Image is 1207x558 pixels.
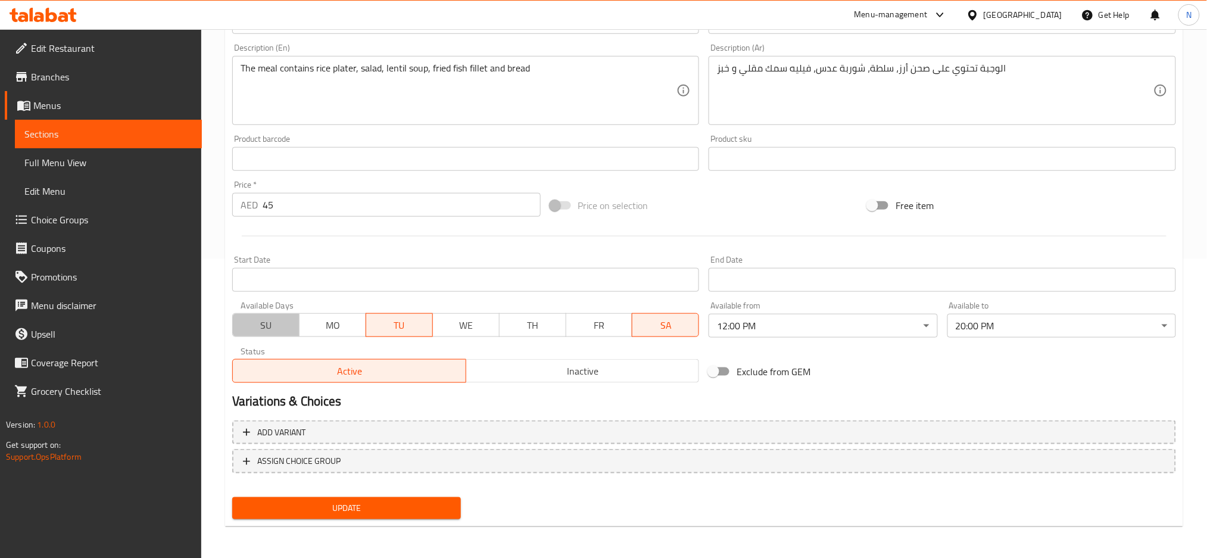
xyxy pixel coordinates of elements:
[31,213,192,227] span: Choice Groups
[5,348,202,377] a: Coverage Report
[31,270,192,284] span: Promotions
[15,148,202,177] a: Full Menu View
[578,198,648,213] span: Price on selection
[15,177,202,205] a: Edit Menu
[709,314,937,338] div: 12:00 PM
[304,317,361,334] span: MO
[371,317,428,334] span: TU
[432,313,500,337] button: WE
[709,147,1176,171] input: Please enter product sku
[232,313,300,337] button: SU
[37,417,55,432] span: 1.0.0
[717,63,1153,119] textarea: الوجبة تحتوي على صحن أرز، سلطة، شوربة عدس، فيليه سمك مقلي و خبز
[947,314,1176,338] div: 20:00 PM
[232,497,461,519] button: Update
[637,317,694,334] span: SA
[242,501,451,516] span: Update
[257,425,305,440] span: Add variant
[232,449,1176,473] button: ASSIGN CHOICE GROUP
[5,63,202,91] a: Branches
[6,437,61,453] span: Get support on:
[5,320,202,348] a: Upsell
[5,377,202,406] a: Grocery Checklist
[241,198,258,212] p: AED
[31,356,192,370] span: Coverage Report
[566,313,633,337] button: FR
[15,120,202,148] a: Sections
[438,317,495,334] span: WE
[984,8,1062,21] div: [GEOGRAPHIC_DATA]
[471,363,695,380] span: Inactive
[232,359,466,383] button: Active
[571,317,628,334] span: FR
[241,63,677,119] textarea: The meal contains rice plater, salad, lentil soup, fried fish fillet and bread
[232,147,700,171] input: Please enter product barcode
[504,317,562,334] span: TH
[31,384,192,398] span: Grocery Checklist
[238,317,295,334] span: SU
[5,205,202,234] a: Choice Groups
[263,193,541,217] input: Please enter price
[257,454,341,469] span: ASSIGN CHOICE GROUP
[6,417,35,432] span: Version:
[5,234,202,263] a: Coupons
[31,70,192,84] span: Branches
[6,449,82,465] a: Support.OpsPlatform
[5,34,202,63] a: Edit Restaurant
[238,363,461,380] span: Active
[31,41,192,55] span: Edit Restaurant
[366,313,433,337] button: TU
[896,198,934,213] span: Free item
[854,8,928,22] div: Menu-management
[5,291,202,320] a: Menu disclaimer
[31,327,192,341] span: Upsell
[1186,8,1192,21] span: N
[466,359,700,383] button: Inactive
[232,420,1176,445] button: Add variant
[31,298,192,313] span: Menu disclaimer
[24,127,192,141] span: Sections
[31,241,192,255] span: Coupons
[24,184,192,198] span: Edit Menu
[632,313,699,337] button: SA
[499,313,566,337] button: TH
[299,313,366,337] button: MO
[737,364,810,379] span: Exclude from GEM
[5,91,202,120] a: Menus
[5,263,202,291] a: Promotions
[24,155,192,170] span: Full Menu View
[232,392,1176,410] h2: Variations & Choices
[33,98,192,113] span: Menus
